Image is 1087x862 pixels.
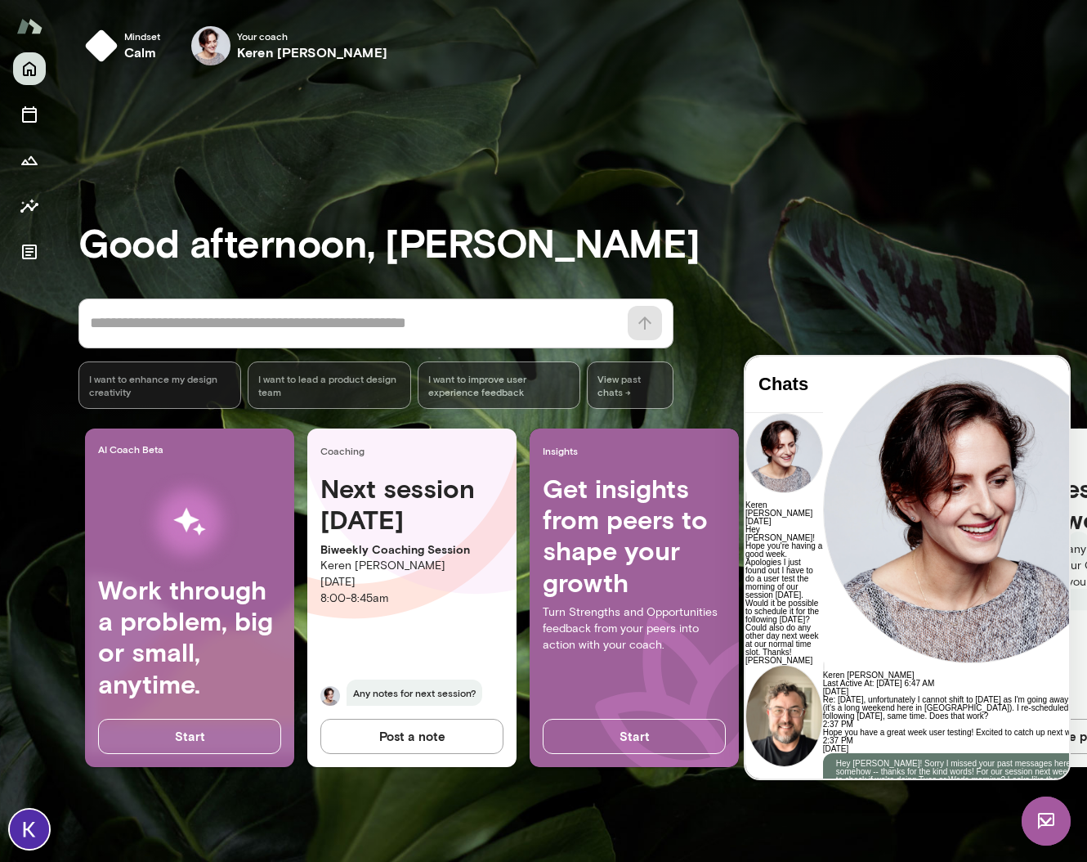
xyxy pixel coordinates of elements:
div: I want to lead a product design team [248,361,410,409]
span: I want to enhance my design creativity [89,372,230,398]
p: [DATE] [320,574,503,590]
div: I want to enhance my design creativity [78,361,241,409]
span: Mindset [124,29,160,43]
span: I want to improve user experience feedback [428,372,570,398]
h4: Chats [13,17,65,38]
span: AI Coach Beta [98,442,288,456]
button: Insights [13,190,46,222]
button: Post a note [320,719,503,753]
img: Mento [16,11,42,42]
img: Keren Amit Bigio [191,26,230,65]
div: Keren Amit BigioYour coachKeren [PERSON_NAME] [180,20,399,72]
span: Any notes for next session? [347,680,482,706]
span: [DATE] [78,388,103,397]
button: Start [543,719,726,753]
span: [DATE] [78,330,103,339]
span: Coaching [320,444,510,457]
span: 2:37 PM [78,363,108,372]
p: Hope you have a great week user testing! Excited to catch up next week!!! [78,372,374,380]
h4: Next session [DATE] [320,473,503,536]
span: I want to lead a product design team [258,372,400,398]
h3: Good afternoon, [PERSON_NAME] [78,219,1087,265]
h6: Keren [PERSON_NAME] [237,43,387,62]
h6: calm [124,43,160,62]
button: Documents [13,236,46,268]
h6: Keren [PERSON_NAME] [78,315,374,323]
img: mindset [85,29,118,62]
span: Insights [543,444,732,457]
button: Mindsetcalm [78,20,173,72]
img: Kevin Fugaro [10,810,49,849]
h4: Work through a problem, big or small, anytime. [98,574,281,700]
img: Keren [320,686,340,706]
p: 8:00 - 8:45am [320,590,503,607]
p: Biweekly Coaching Session [320,541,503,558]
img: AI Workflows [117,470,262,574]
button: Growth Plan [13,144,46,177]
span: Last Active At: [DATE] 6:47 AM [78,322,190,331]
span: View past chats -> [587,361,673,409]
button: Sessions [13,98,46,131]
span: 2:37 PM [78,379,108,388]
button: Home [13,52,46,85]
span: Your coach [237,29,387,43]
p: Keren [PERSON_NAME] [320,558,503,574]
p: Re: [DATE], unfortunately I cannot shift to [DATE] as I'm going away this weekend (it's a long we... [78,339,374,364]
p: Turn Strengths and Opportunities feedback from your peers into action with your coach. [543,604,726,653]
p: Hey [PERSON_NAME]! Sorry I missed your past messages here somehow -- thanks for the kind words! F... [91,403,360,452]
h4: Get insights from peers to shape your growth [543,473,726,599]
button: Start [98,719,281,753]
div: I want to improve user experience feedback [418,361,580,409]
